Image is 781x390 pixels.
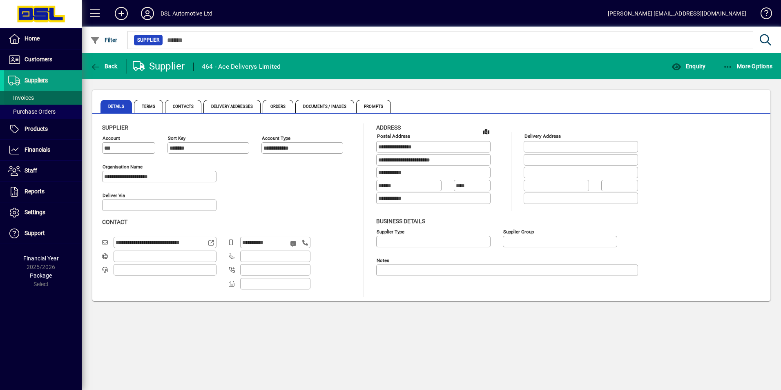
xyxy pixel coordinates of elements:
[480,125,493,138] a: View on map
[133,60,185,73] div: Supplier
[4,105,82,119] a: Purchase Orders
[161,7,212,20] div: DSL Automotive Ltd
[102,124,128,131] span: Supplier
[4,223,82,244] a: Support
[8,94,34,101] span: Invoices
[25,126,48,132] span: Products
[25,209,45,215] span: Settings
[754,2,771,28] a: Knowledge Base
[721,59,775,74] button: More Options
[134,100,163,113] span: Terms
[137,36,159,44] span: Supplier
[168,135,185,141] mat-label: Sort key
[103,193,125,198] mat-label: Deliver via
[25,146,50,153] span: Financials
[25,35,40,42] span: Home
[263,100,294,113] span: Orders
[25,188,45,195] span: Reports
[25,167,37,174] span: Staff
[608,7,746,20] div: [PERSON_NAME] [EMAIL_ADDRESS][DOMAIN_NAME]
[88,59,120,74] button: Back
[284,234,304,253] button: Send SMS
[108,6,134,21] button: Add
[4,119,82,139] a: Products
[82,59,127,74] app-page-header-button: Back
[25,56,52,63] span: Customers
[25,77,48,83] span: Suppliers
[8,108,56,115] span: Purchase Orders
[503,229,534,234] mat-label: Supplier group
[202,60,281,73] div: 464 - Ace Deliverys Limited
[4,161,82,181] a: Staff
[262,135,290,141] mat-label: Account Type
[100,100,132,113] span: Details
[203,100,261,113] span: Delivery Addresses
[295,100,354,113] span: Documents / Images
[4,182,82,202] a: Reports
[669,59,707,74] button: Enquiry
[23,255,59,262] span: Financial Year
[672,63,705,69] span: Enquiry
[356,100,391,113] span: Prompts
[25,230,45,236] span: Support
[134,6,161,21] button: Profile
[376,124,401,131] span: Address
[165,100,201,113] span: Contacts
[102,219,127,225] span: Contact
[88,33,120,47] button: Filter
[377,257,389,263] mat-label: Notes
[4,140,82,160] a: Financials
[723,63,773,69] span: More Options
[4,202,82,223] a: Settings
[30,272,52,279] span: Package
[90,63,118,69] span: Back
[103,135,120,141] mat-label: Account
[376,218,425,224] span: Business details
[4,49,82,70] a: Customers
[90,37,118,43] span: Filter
[4,29,82,49] a: Home
[377,229,404,234] mat-label: Supplier type
[4,91,82,105] a: Invoices
[103,164,143,170] mat-label: Organisation name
